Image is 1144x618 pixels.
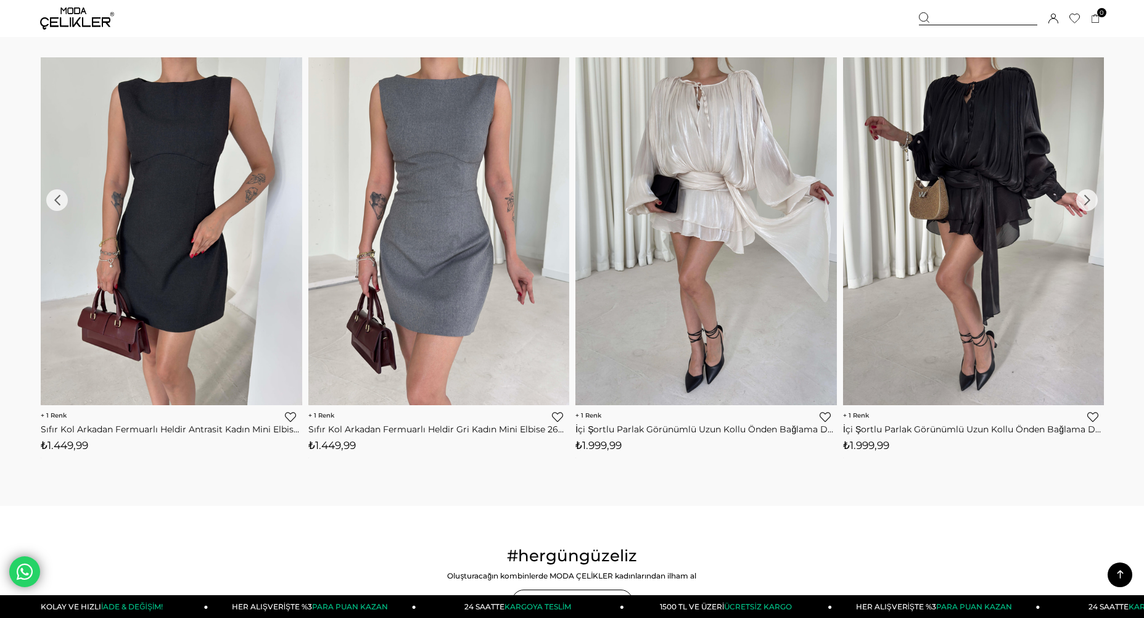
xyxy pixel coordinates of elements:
span: PARA PUAN KAZAN [936,602,1012,611]
span: 1 [843,411,869,419]
img: Heldir elbise 26K105 [41,57,302,405]
span: KARGOYA TESLİM [504,602,571,611]
span: ₺1.999,99 [843,439,889,451]
span: ₺1.449,99 [41,439,88,451]
span: 1 [575,411,601,419]
a: HER ALIŞVERİŞTE %3PARA PUAN KAZAN [208,595,416,618]
a: Favorilere Ekle [1087,411,1098,422]
img: Britt elbise 26K027 [843,57,1105,405]
img: logo [40,7,114,30]
a: Favorilere Ekle [552,411,563,422]
span: ÜCRETSİZ KARGO [724,602,791,611]
span: 1 [41,411,67,419]
a: Sıfır Kol Arkadan Fermuarlı Heldir Gri Kadın Mini Elbise 26K105 [308,424,570,435]
img: png;base64,iVBORw0KGgoAAAANSUhEUgAAAAEAAAABCAYAAAAfFcSJAAAAAXNSR0IArs4c6QAAAA1JREFUGFdjePfu3X8ACW... [308,458,309,458]
img: Britt elbise 26K027 [575,57,837,405]
span: ₺1.449,99 [308,439,356,451]
span: 0 [1097,8,1106,17]
img: png;base64,iVBORw0KGgoAAAANSUhEUgAAAAEAAAABCAYAAAAfFcSJAAAAAXNSR0IArs4c6QAAAA1JREFUGFdjePfu3X8ACW... [575,458,576,458]
a: Favorilere Ekle [820,411,831,422]
a: HER ALIŞVERİŞTE %3PARA PUAN KAZAN [832,595,1040,618]
a: Bizi Instagram’da Takip Et [512,590,633,613]
a: İçi Şortlu Parlak Görünümlü Uzun Kollu Önden Bağlama Detaylı Mini Britt Vizon Kadın Elbise 26K027 [575,424,837,435]
a: 0 [1091,14,1100,23]
img: Heldir elbise 26K105 [308,57,570,405]
a: 24 SAATTEKARGOYA TESLİM [416,595,624,618]
span: PARA PUAN KAZAN [312,602,388,611]
a: İçi Şortlu Parlak Görünümlü Uzun Kollu Önden Bağlama Detaylı Mini Britt Siyah Kadın Elbise 26K027 [843,424,1105,435]
span: 1 [308,411,334,419]
a: Sıfır Kol Arkadan Fermuarlı Heldir Antrasit Kadın Mini Elbise 26K105 [41,424,302,435]
a: 1500 TL VE ÜZERİÜCRETSİZ KARGO [624,595,832,618]
span: ₺1.999,99 [575,439,622,451]
span: İADE & DEĞİŞİM! [101,602,163,611]
a: Favorilere Ekle [285,411,296,422]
